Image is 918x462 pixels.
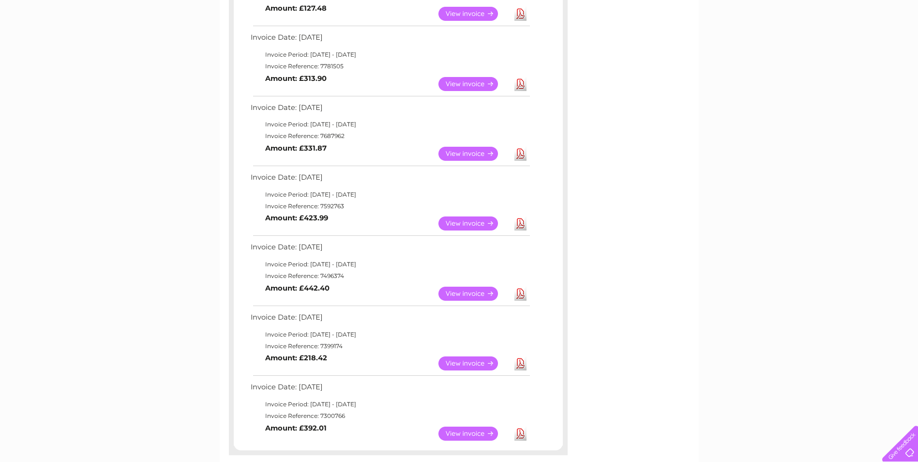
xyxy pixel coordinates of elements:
[265,4,327,13] b: Amount: £127.48
[438,427,510,441] a: View
[748,41,766,48] a: Water
[248,61,531,72] td: Invoice Reference: 7781505
[438,287,510,301] a: View
[248,340,531,352] td: Invoice Reference: 7399174
[248,270,531,282] td: Invoice Reference: 7496374
[438,356,510,370] a: View
[248,171,531,189] td: Invoice Date: [DATE]
[438,216,510,231] a: View
[32,25,81,55] img: logo.png
[248,101,531,119] td: Invoice Date: [DATE]
[248,49,531,61] td: Invoice Period: [DATE] - [DATE]
[248,259,531,270] td: Invoice Period: [DATE] - [DATE]
[248,311,531,329] td: Invoice Date: [DATE]
[514,216,527,231] a: Download
[265,284,330,293] b: Amount: £442.40
[265,214,328,222] b: Amount: £423.99
[248,381,531,399] td: Invoice Date: [DATE]
[514,287,527,301] a: Download
[248,119,531,130] td: Invoice Period: [DATE] - [DATE]
[265,74,327,83] b: Amount: £313.90
[248,189,531,200] td: Invoice Period: [DATE] - [DATE]
[886,41,909,48] a: Log out
[514,147,527,161] a: Download
[772,41,793,48] a: Energy
[438,7,510,21] a: View
[248,31,531,49] td: Invoice Date: [DATE]
[248,399,531,410] td: Invoice Period: [DATE] - [DATE]
[854,41,877,48] a: Contact
[248,200,531,212] td: Invoice Reference: 7592763
[799,41,828,48] a: Telecoms
[265,424,327,432] b: Amount: £392.01
[265,144,327,153] b: Amount: £331.87
[514,356,527,370] a: Download
[514,77,527,91] a: Download
[231,5,688,47] div: Clear Business is a trading name of Verastar Limited (registered in [GEOGRAPHIC_DATA] No. 3667643...
[834,41,848,48] a: Blog
[514,7,527,21] a: Download
[248,130,531,142] td: Invoice Reference: 7687962
[248,329,531,340] td: Invoice Period: [DATE] - [DATE]
[514,427,527,441] a: Download
[438,77,510,91] a: View
[736,5,802,17] a: 0333 014 3131
[265,354,327,362] b: Amount: £218.42
[248,410,531,422] td: Invoice Reference: 7300766
[438,147,510,161] a: View
[248,241,531,259] td: Invoice Date: [DATE]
